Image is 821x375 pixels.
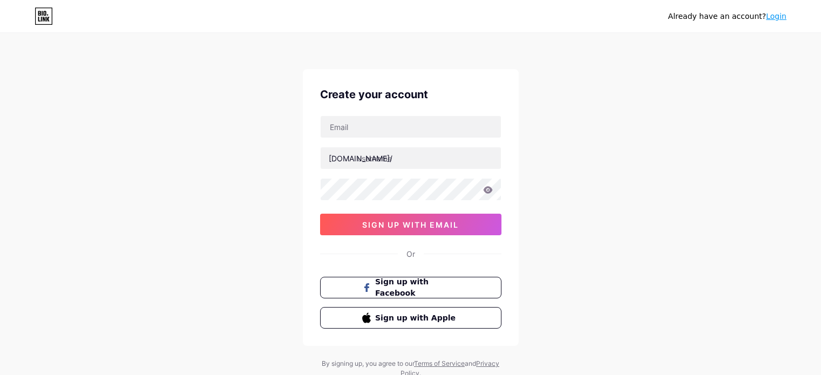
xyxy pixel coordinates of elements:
input: Email [321,116,501,138]
span: Sign up with Facebook [375,276,459,299]
div: Create your account [320,86,501,103]
a: Login [766,12,786,21]
a: Terms of Service [414,359,465,367]
button: Sign up with Facebook [320,277,501,298]
div: [DOMAIN_NAME]/ [329,153,392,164]
span: Sign up with Apple [375,312,459,324]
span: sign up with email [362,220,459,229]
button: Sign up with Apple [320,307,501,329]
button: sign up with email [320,214,501,235]
input: username [321,147,501,169]
div: Or [406,248,415,260]
div: Already have an account? [668,11,786,22]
